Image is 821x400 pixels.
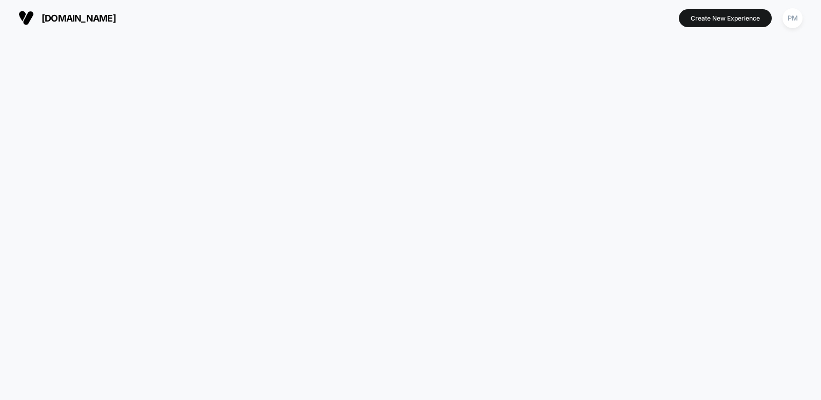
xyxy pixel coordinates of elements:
[18,10,34,26] img: Visually logo
[679,9,772,27] button: Create New Experience
[779,8,806,29] button: PM
[15,10,119,26] button: [DOMAIN_NAME]
[783,8,803,28] div: PM
[42,13,116,24] span: [DOMAIN_NAME]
